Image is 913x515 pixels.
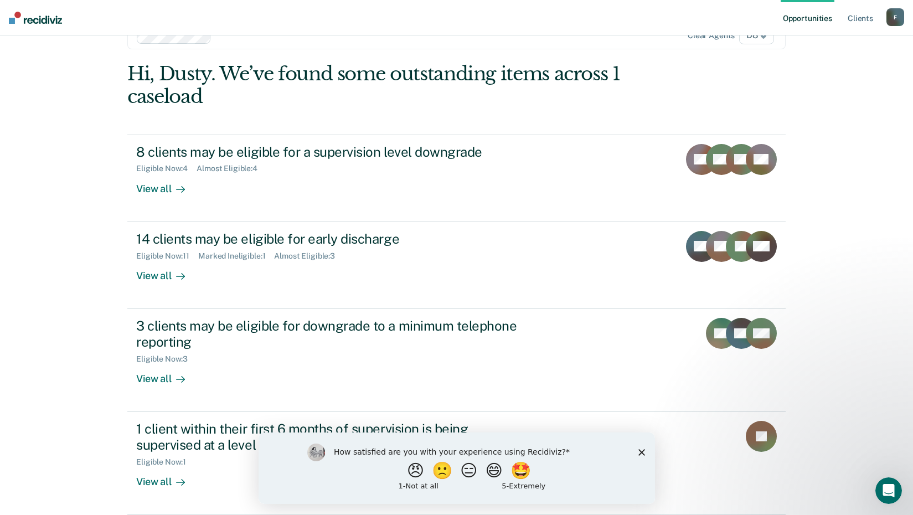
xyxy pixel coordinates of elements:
[136,173,198,195] div: View all
[136,354,197,364] div: Eligible Now : 3
[127,412,786,515] a: 1 client within their first 6 months of supervision is being supervised at a level that does not ...
[136,251,198,261] div: Eligible Now : 11
[127,135,786,222] a: 8 clients may be eligible for a supervision level downgradeEligible Now:4Almost Eligible:4View all
[136,363,198,385] div: View all
[136,144,525,160] div: 8 clients may be eligible for a supervision level downgrade
[136,164,197,173] div: Eligible Now : 4
[9,12,62,24] img: Recidiviz
[127,63,654,108] div: Hi, Dusty. We’ve found some outstanding items across 1 caseload
[136,318,525,350] div: 3 clients may be eligible for downgrade to a minimum telephone reporting
[136,260,198,282] div: View all
[875,477,902,504] iframe: Intercom live chat
[136,231,525,247] div: 14 clients may be eligible for early discharge
[136,457,195,467] div: Eligible Now : 1
[127,222,786,309] a: 14 clients may be eligible for early dischargeEligible Now:11Marked Ineligible:1Almost Eligible:3...
[127,309,786,412] a: 3 clients may be eligible for downgrade to a minimum telephone reportingEligible Now:3View all
[886,8,904,26] button: F
[259,432,655,504] iframe: Survey by Kim from Recidiviz
[136,466,198,488] div: View all
[136,421,525,453] div: 1 client within their first 6 months of supervision is being supervised at a level that does not ...
[739,27,774,44] span: D8
[198,251,274,261] div: Marked Ineligible : 1
[197,164,266,173] div: Almost Eligible : 4
[274,251,344,261] div: Almost Eligible : 3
